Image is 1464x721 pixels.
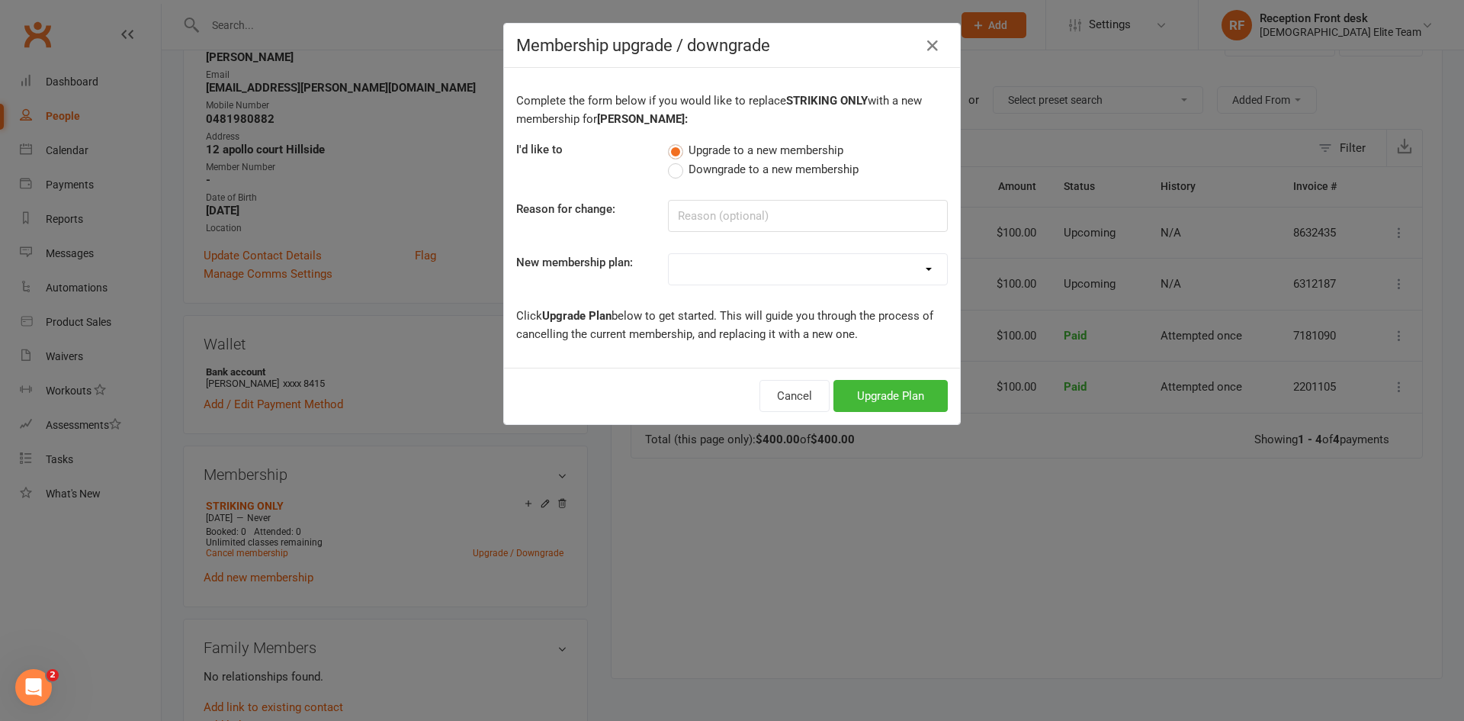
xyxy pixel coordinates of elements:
button: Cancel [759,380,830,412]
span: Upgrade to a new membership [689,141,843,157]
b: [PERSON_NAME]: [597,112,688,126]
p: Click below to get started. This will guide you through the process of cancelling the current mem... [516,307,948,343]
button: Close [920,34,945,58]
label: New membership plan: [516,253,633,272]
b: STRIKING ONLY [786,94,868,108]
h4: Membership upgrade / downgrade [516,36,948,55]
p: Complete the form below if you would like to replace with a new membership for [516,92,948,128]
span: 2 [47,669,59,681]
label: Reason for change: [516,200,615,218]
label: I'd like to [516,140,563,159]
button: Upgrade Plan [833,380,948,412]
b: Upgrade Plan [542,309,612,323]
span: Downgrade to a new membership [689,160,859,176]
input: Reason (optional) [668,200,948,232]
iframe: Intercom live chat [15,669,52,706]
